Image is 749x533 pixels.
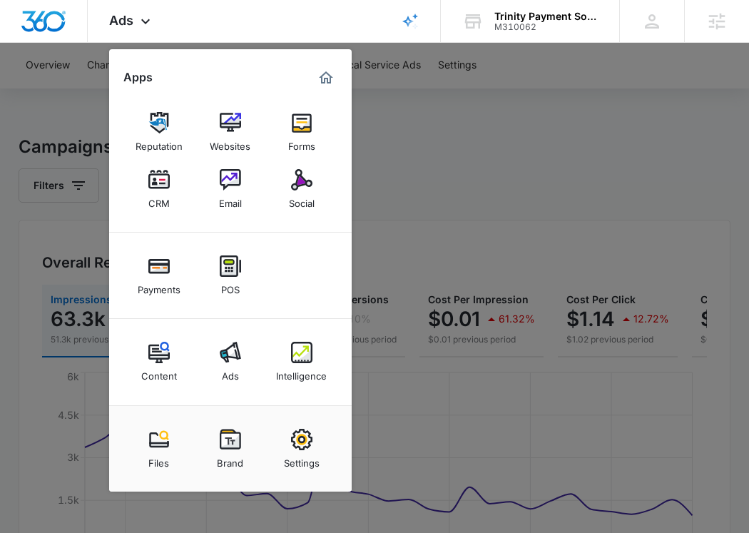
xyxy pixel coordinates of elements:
a: Reputation [132,105,186,159]
h2: Apps [123,71,153,84]
div: Social [289,191,315,209]
a: Marketing 360® Dashboard [315,66,337,89]
a: Brand [203,422,258,476]
div: Reputation [136,133,183,152]
div: Email [219,191,242,209]
a: Settings [275,422,329,476]
div: CRM [148,191,170,209]
div: account id [494,22,598,32]
div: Payments [138,277,180,295]
div: Websites [210,133,250,152]
div: Brand [217,450,243,469]
a: POS [203,248,258,303]
div: Settings [284,450,320,469]
div: Intelligence [276,363,327,382]
div: account name [494,11,598,22]
a: CRM [132,162,186,216]
a: Files [132,422,186,476]
div: Files [148,450,169,469]
a: Intelligence [275,335,329,389]
a: Forms [275,105,329,159]
div: Ads [222,363,239,382]
span: Ads [109,13,133,28]
a: Payments [132,248,186,303]
a: Email [203,162,258,216]
a: Ads [203,335,258,389]
div: POS [221,277,240,295]
a: Websites [203,105,258,159]
a: Content [132,335,186,389]
div: Forms [288,133,315,152]
a: Social [275,162,329,216]
div: Content [141,363,177,382]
